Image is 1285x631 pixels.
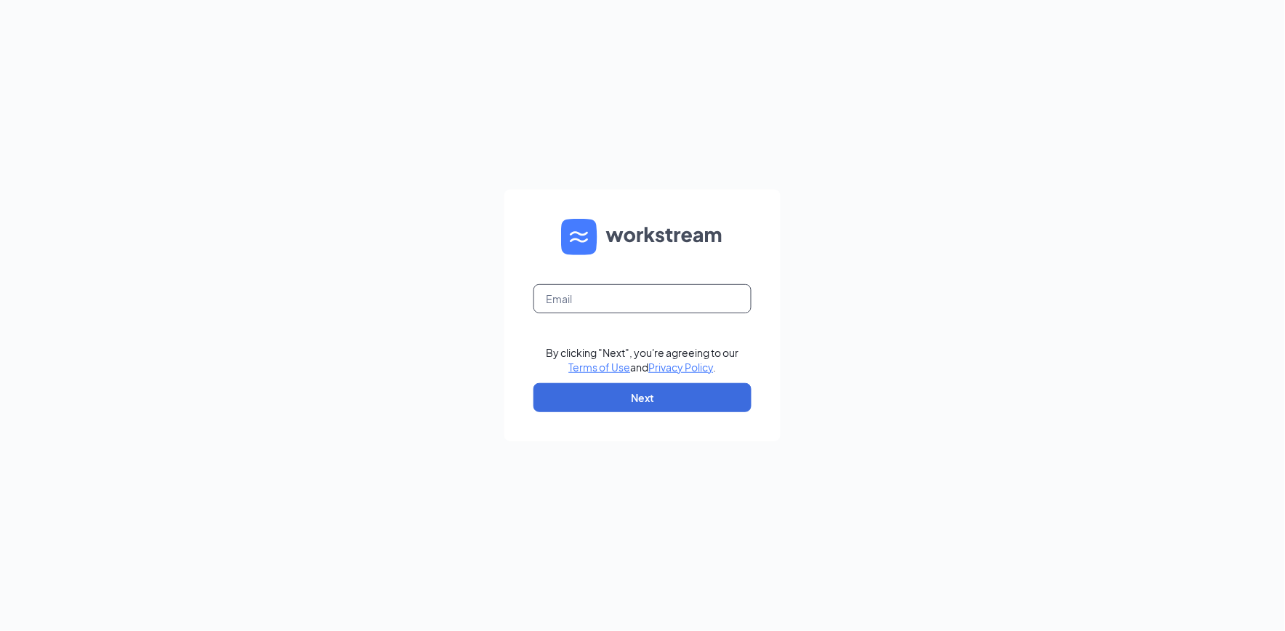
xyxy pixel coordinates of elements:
[561,219,724,255] img: WS logo and Workstream text
[547,345,739,374] div: By clicking "Next", you're agreeing to our and .
[533,383,752,412] button: Next
[533,284,752,313] input: Email
[649,361,714,374] a: Privacy Policy
[569,361,631,374] a: Terms of Use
